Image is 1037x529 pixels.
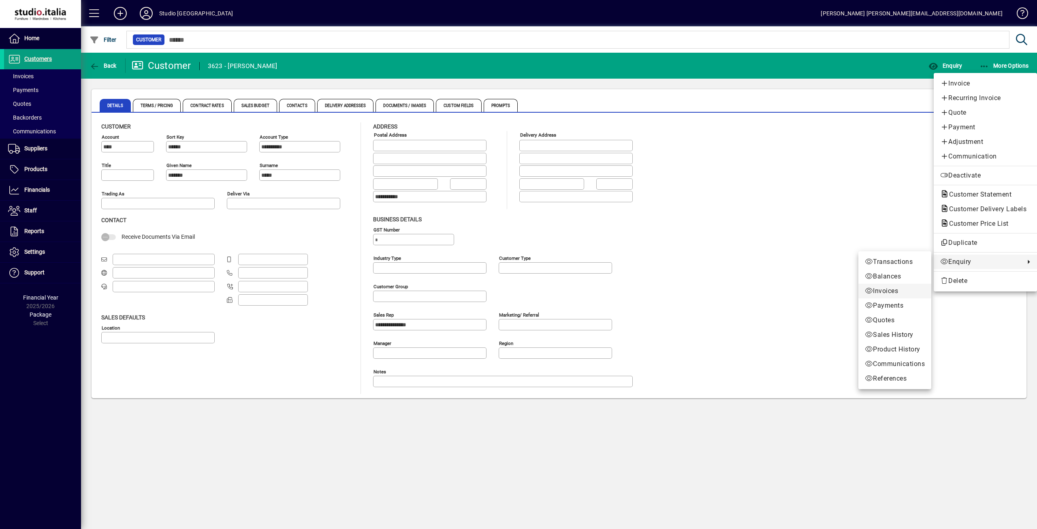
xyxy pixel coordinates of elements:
button: Deactivate customer [934,168,1037,183]
span: Product History [865,345,925,354]
span: Invoices [865,286,925,296]
span: Quotes [865,315,925,325]
span: Payments [865,301,925,311]
span: Payment [940,122,1031,132]
span: References [865,374,925,383]
span: Customer Price List [940,220,1013,227]
span: Deactivate [940,171,1031,180]
span: Enquiry [940,257,1021,267]
span: Communications [865,359,925,369]
span: Recurring Invoice [940,93,1031,103]
span: Adjustment [940,137,1031,147]
span: Transactions [865,257,925,267]
span: Customer Statement [940,191,1016,198]
span: Sales History [865,330,925,340]
span: Balances [865,272,925,281]
span: Duplicate [940,238,1031,248]
span: Invoice [940,79,1031,88]
span: Quote [940,108,1031,118]
span: Communication [940,152,1031,161]
span: Delete [940,276,1031,286]
span: Customer Delivery Labels [940,205,1031,213]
